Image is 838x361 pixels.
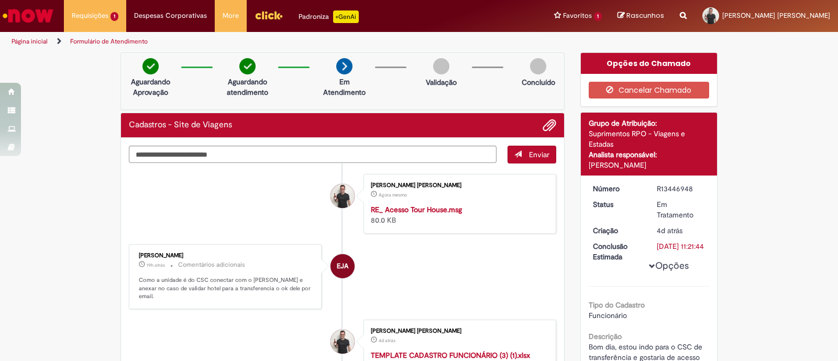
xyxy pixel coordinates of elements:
[589,160,710,170] div: [PERSON_NAME]
[330,330,355,354] div: Lucas Heringer Frossard Dalpra
[618,11,664,21] a: Rascunhos
[111,12,118,21] span: 1
[585,199,649,210] dt: Status
[178,260,245,269] small: Comentários adicionais
[657,225,705,236] div: 26/08/2025 09:21:40
[371,205,462,214] a: RE_ Acesso Tour House.msg
[147,262,165,268] time: 28/08/2025 14:48:33
[722,11,830,20] span: [PERSON_NAME] [PERSON_NAME]
[657,226,682,235] span: 4d atrás
[589,300,645,310] b: Tipo do Cadastro
[134,10,207,21] span: Despesas Corporativas
[371,328,545,334] div: [PERSON_NAME] [PERSON_NAME]
[129,146,497,163] textarea: Digite sua mensagem aqui...
[72,10,108,21] span: Requisições
[125,76,176,97] p: Aguardando Aprovação
[589,332,622,341] b: Descrição
[657,199,705,220] div: Em Tratamento
[129,121,232,130] h2: Cadastros - Site de Viagens Histórico de tíquete
[433,58,449,74] img: img-circle-grey.png
[336,58,352,74] img: arrow-next.png
[371,182,545,189] div: [PERSON_NAME] [PERSON_NAME]
[330,254,355,278] div: Emilio Jose Andres Casado
[563,10,592,21] span: Favoritos
[371,204,545,225] div: 80.0 KB
[319,76,370,97] p: Em Atendimento
[139,253,313,259] div: [PERSON_NAME]
[543,118,556,132] button: Adicionar anexos
[337,254,348,279] span: EJA
[594,12,602,21] span: 1
[585,241,649,262] dt: Conclusão Estimada
[589,311,627,320] span: Funcionário
[70,37,148,46] a: Formulário de Atendimento
[530,58,546,74] img: img-circle-grey.png
[589,118,710,128] div: Grupo de Atribuição:
[1,5,55,26] img: ServiceNow
[147,262,165,268] span: 19h atrás
[626,10,664,20] span: Rascunhos
[239,58,256,74] img: check-circle-green.png
[657,183,705,194] div: R13446948
[330,184,355,208] div: Lucas Heringer Frossard Dalpra
[426,77,457,87] p: Validação
[589,149,710,160] div: Analista responsável:
[589,82,710,99] button: Cancelar Chamado
[522,77,555,87] p: Concluído
[12,37,48,46] a: Página inicial
[581,53,718,74] div: Opções do Chamado
[657,241,705,251] div: [DATE] 11:21:44
[255,7,283,23] img: click_logo_yellow_360x200.png
[657,226,682,235] time: 26/08/2025 09:21:40
[585,225,649,236] dt: Criação
[371,351,530,360] a: TEMPLATE CADASTRO FUNCIONÁRIO (3) (1).xlsx
[8,32,551,51] ul: Trilhas de página
[139,276,313,301] p: Como a unidade é do CSC conectar com o [PERSON_NAME] e anexar no caso de validar hotel para a tra...
[142,58,159,74] img: check-circle-green.png
[379,192,407,198] span: Agora mesmo
[508,146,556,163] button: Enviar
[589,128,710,149] div: Suprimentos RPO - Viagens e Estadas
[223,10,239,21] span: More
[333,10,359,23] p: +GenAi
[585,183,649,194] dt: Número
[299,10,359,23] div: Padroniza
[222,76,273,97] p: Aguardando atendimento
[379,337,395,344] span: 4d atrás
[379,337,395,344] time: 26/08/2025 09:21:35
[379,192,407,198] time: 29/08/2025 10:14:14
[529,150,549,159] span: Enviar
